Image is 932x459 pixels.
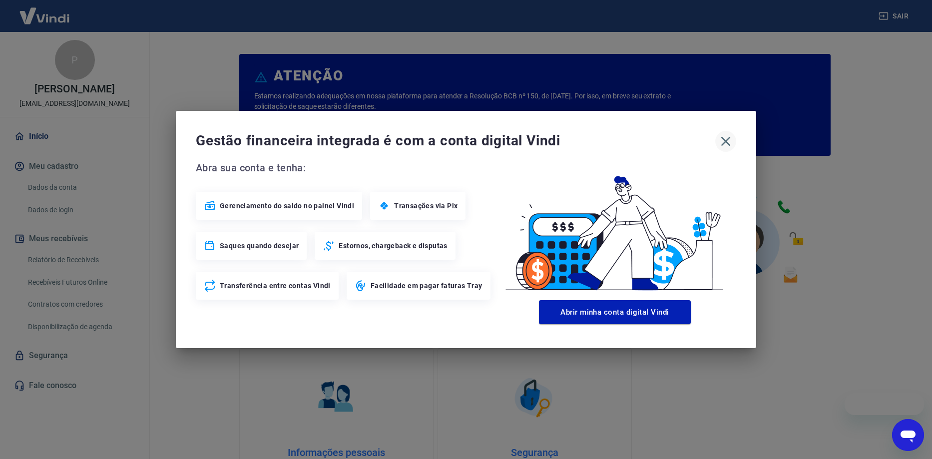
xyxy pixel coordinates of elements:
[220,201,354,211] span: Gerenciamento do saldo no painel Vindi
[539,300,691,324] button: Abrir minha conta digital Vindi
[371,281,482,291] span: Facilidade em pagar faturas Tray
[493,160,736,296] img: Good Billing
[339,241,447,251] span: Estornos, chargeback e disputas
[845,393,924,415] iframe: Mensagem da empresa
[196,131,715,151] span: Gestão financeira integrada é com a conta digital Vindi
[220,241,299,251] span: Saques quando desejar
[196,160,493,176] span: Abra sua conta e tenha:
[394,201,458,211] span: Transações via Pix
[220,281,331,291] span: Transferência entre contas Vindi
[892,419,924,451] iframe: Botão para abrir a janela de mensagens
